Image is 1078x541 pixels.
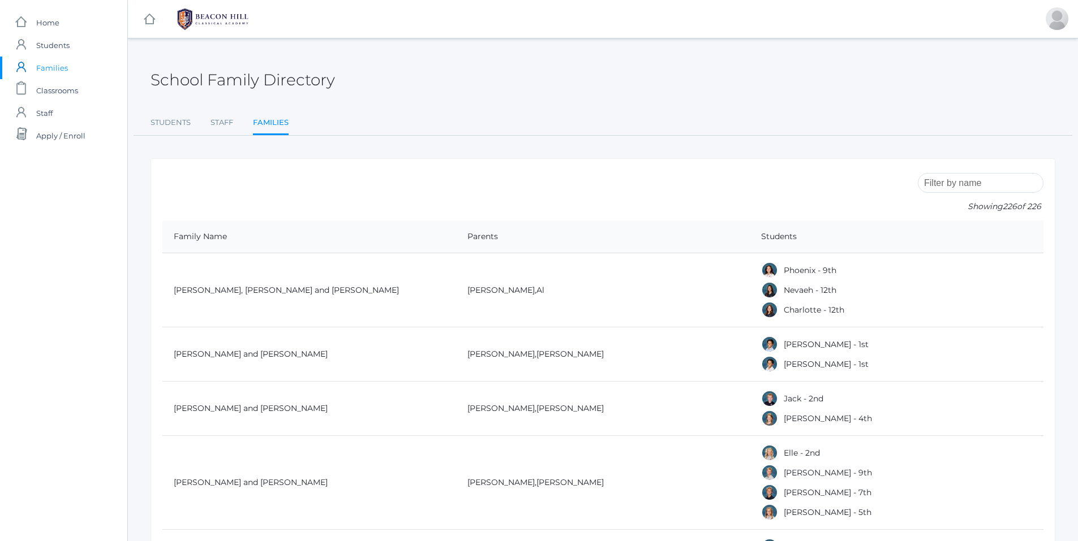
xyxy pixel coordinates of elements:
a: [PERSON_NAME] - 4th [784,413,872,423]
a: [PERSON_NAME] and [PERSON_NAME] [174,349,328,359]
a: [PERSON_NAME] and [PERSON_NAME] [174,403,328,413]
th: Parents [456,220,750,253]
a: [PERSON_NAME] [536,403,604,413]
div: Amelia Adams [761,410,778,427]
a: [PERSON_NAME], [PERSON_NAME] and [PERSON_NAME] [174,285,399,295]
div: Nevaeh Abdulla [761,282,778,298]
a: [PERSON_NAME] - 9th [784,468,872,478]
div: Ribka Brodt [1046,7,1068,30]
a: [PERSON_NAME] [467,349,535,359]
span: Families [36,57,68,79]
td: , [456,327,750,382]
a: Al [536,285,544,295]
a: [PERSON_NAME] - 1st [784,359,869,369]
div: Elle Albanese [761,444,778,461]
a: Elle - 2nd [784,448,820,458]
th: Family Name [162,220,456,253]
a: [PERSON_NAME] [536,349,604,359]
div: Logan Albanese [761,464,778,481]
div: Charlotte Abdulla [761,301,778,318]
span: Classrooms [36,79,78,102]
img: 1_BHCALogos-05.png [170,5,255,33]
div: Jack Adams [761,390,778,407]
a: [PERSON_NAME] [467,285,535,295]
a: Phoenix - 9th [784,265,836,275]
td: , [456,253,750,327]
span: 226 [1003,201,1017,211]
span: Home [36,11,59,34]
input: Filter by name [918,173,1043,193]
a: [PERSON_NAME] [467,403,535,413]
div: Cole Albanese [761,484,778,501]
a: Jack - 2nd [784,393,823,404]
a: Charlotte - 12th [784,305,844,315]
span: Apply / Enroll [36,124,85,147]
td: , [456,436,750,530]
td: , [456,382,750,436]
a: [PERSON_NAME] [467,477,535,487]
a: Families [253,111,289,136]
div: Paige Albanese [761,504,778,521]
div: Grayson Abrea [761,356,778,373]
div: Dominic Abrea [761,336,778,353]
a: [PERSON_NAME] - 7th [784,487,871,497]
a: [PERSON_NAME] [536,477,604,487]
span: Students [36,34,70,57]
th: Students [750,220,1043,253]
a: [PERSON_NAME] and [PERSON_NAME] [174,477,328,487]
span: Staff [36,102,53,124]
p: Showing of 226 [918,201,1043,213]
a: Nevaeh - 12th [784,285,836,295]
div: Phoenix Abdulla [761,262,778,279]
a: Staff [211,111,233,134]
a: Students [151,111,191,134]
h2: School Family Directory [151,71,335,89]
a: [PERSON_NAME] - 5th [784,507,871,517]
a: [PERSON_NAME] - 1st [784,339,869,349]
